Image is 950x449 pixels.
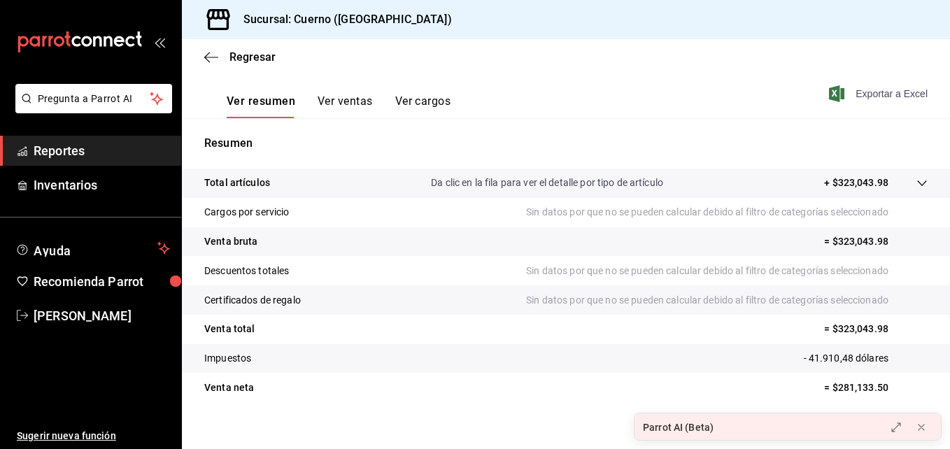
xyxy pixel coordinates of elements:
[526,264,928,278] p: Sin datos por que no se pueden calcular debido al filtro de categorías seleccionado
[824,380,928,395] p: = $281,133.50
[154,36,165,48] button: open_drawer_menu
[204,264,289,278] p: Descuentos totales
[204,205,290,220] p: Cargos por servicio
[832,85,928,102] button: Exportar a Excel
[824,234,928,249] p: = $323,043.98
[15,84,172,113] button: Pregunta a Parrot AI
[204,293,301,308] p: Certificados de regalo
[227,94,451,118] div: Pestañas de navegación
[38,92,150,106] span: Pregunta a Parrot AI
[34,308,132,323] font: [PERSON_NAME]
[204,234,257,249] p: Venta bruta
[34,240,152,257] span: Ayuda
[34,274,143,289] font: Recomienda Parrot
[643,420,714,435] div: Parrot AI (Beta)
[204,135,928,152] p: Resumen
[824,322,928,336] p: = $323,043.98
[229,50,276,64] span: Regresar
[856,88,928,99] font: Exportar a Excel
[232,11,452,28] h3: Sucursal: Cuerno ([GEOGRAPHIC_DATA])
[526,205,928,220] p: Sin datos por que no se pueden calcular debido al filtro de categorías seleccionado
[526,293,928,308] p: Sin datos por que no se pueden calcular debido al filtro de categorías seleccionado
[34,143,85,158] font: Reportes
[34,178,97,192] font: Inventarios
[804,351,928,366] p: - 41.910,48 dólares
[395,94,451,118] button: Ver cargos
[227,94,295,108] font: Ver resumen
[204,322,255,336] p: Venta total
[10,101,172,116] a: Pregunta a Parrot AI
[204,351,251,366] p: Impuestos
[204,380,254,395] p: Venta neta
[204,50,276,64] button: Regresar
[824,176,888,190] p: + $323,043.98
[431,176,663,190] p: Da clic en la fila para ver el detalle por tipo de artículo
[17,430,116,441] font: Sugerir nueva función
[204,176,270,190] p: Total artículos
[318,94,373,118] button: Ver ventas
